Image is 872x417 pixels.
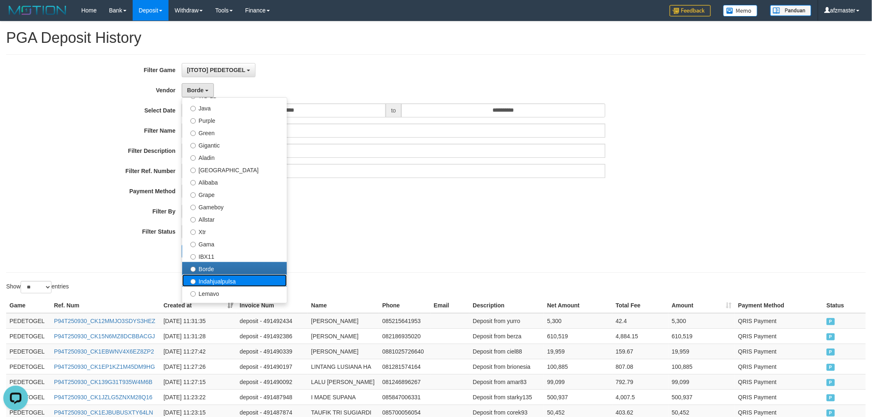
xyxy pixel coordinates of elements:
[190,205,196,210] input: Gameboy
[54,363,155,370] a: P94T250930_CK1EP1KZ1M45DM9HG
[182,299,287,312] label: Gogogoy
[469,359,544,374] td: Deposit from brionesia
[54,348,154,355] a: P94T250930_CK1EBWNV4X6EZ8ZP2
[6,4,69,16] img: MOTION_logo.png
[182,83,214,97] button: Borde
[182,200,287,213] label: Gameboy
[160,389,237,405] td: [DATE] 11:23:22
[544,298,612,313] th: Net Amount
[668,298,735,313] th: Amount: activate to sort column ascending
[187,87,204,94] span: Borde
[544,328,612,344] td: 610,519
[544,313,612,329] td: 5,300
[612,328,668,344] td: 4,884.15
[190,180,196,185] input: Alibaba
[54,333,155,340] a: P94T250930_CK15N6MZ8DCBBACGJ
[308,313,379,329] td: [PERSON_NAME]
[190,267,196,272] input: Borde
[6,328,51,344] td: PEDETOGEL
[735,344,823,359] td: QRIS Payment
[160,359,237,374] td: [DATE] 11:27:26
[51,298,160,313] th: Ref. Num
[190,192,196,198] input: Grape
[6,374,51,389] td: PEDETOGEL
[160,313,237,329] td: [DATE] 11:31:35
[182,225,287,237] label: Xtr
[182,163,287,176] label: [GEOGRAPHIC_DATA]
[544,389,612,405] td: 500,937
[3,3,28,28] button: Open LiveChat chat widget
[379,313,431,329] td: 085215641953
[612,298,668,313] th: Total Fee
[308,328,379,344] td: [PERSON_NAME]
[182,126,287,138] label: Green
[544,374,612,389] td: 99,099
[670,5,711,16] img: Feedback.jpg
[6,313,51,329] td: PEDETOGEL
[735,374,823,389] td: QRIS Payment
[735,313,823,329] td: QRIS Payment
[827,364,835,371] span: PAID
[308,359,379,374] td: LINTANG LUSIANA HA
[827,318,835,325] span: PAID
[190,155,196,161] input: Aladin
[160,298,237,313] th: Created at: activate to sort column ascending
[827,410,835,417] span: PAID
[386,103,401,117] span: to
[612,389,668,405] td: 4,007.5
[6,298,51,313] th: Game
[827,333,835,340] span: PAID
[827,379,835,386] span: PAID
[668,359,735,374] td: 100,885
[190,217,196,223] input: Allstar
[544,359,612,374] td: 100,885
[379,389,431,405] td: 085847006331
[190,254,196,260] input: IBX11
[823,298,866,313] th: Status
[54,409,153,416] a: P94T250930_CK1EJBUBUSXTY64LN
[160,344,237,359] td: [DATE] 11:27:42
[160,328,237,344] td: [DATE] 11:31:28
[54,318,155,324] a: P94T250930_CK12MMJO3SDYS3HEZ
[190,168,196,173] input: [GEOGRAPHIC_DATA]
[735,298,823,313] th: Payment Method
[431,298,470,313] th: Email
[379,328,431,344] td: 082186935020
[237,359,308,374] td: deposit - 491490197
[612,359,668,374] td: 807.08
[469,298,544,313] th: Description
[379,374,431,389] td: 081246896267
[6,359,51,374] td: PEDETOGEL
[182,262,287,274] label: Borde
[190,242,196,247] input: Gama
[237,374,308,389] td: deposit - 491490092
[182,287,287,299] label: Lemavo
[182,138,287,151] label: Gigantic
[187,67,245,73] span: [ITOTO] PEDETOGEL
[723,5,758,16] img: Button%20Memo.svg
[182,151,287,163] label: Aladin
[182,176,287,188] label: Alibaba
[469,313,544,329] td: Deposit from yurro
[735,389,823,405] td: QRIS Payment
[308,389,379,405] td: I MADE SUPANA
[182,274,287,287] label: Indahjualpulsa
[182,237,287,250] label: Gama
[379,344,431,359] td: 0881025726640
[469,389,544,405] td: Deposit from starky135
[612,374,668,389] td: 792.79
[237,313,308,329] td: deposit - 491492434
[190,131,196,136] input: Green
[182,188,287,200] label: Grape
[6,30,866,46] h1: PGA Deposit History
[308,298,379,313] th: Name
[54,394,152,401] a: P94T250930_CK1JZLG5ZNXM28Q16
[237,389,308,405] td: deposit - 491487948
[6,344,51,359] td: PEDETOGEL
[379,298,431,313] th: Phone
[827,394,835,401] span: PAID
[182,213,287,225] label: Allstar
[668,313,735,329] td: 5,300
[160,374,237,389] td: [DATE] 11:27:15
[190,279,196,284] input: Indahjualpulsa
